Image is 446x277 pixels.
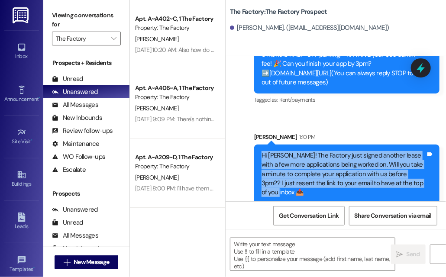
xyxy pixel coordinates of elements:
[391,245,426,264] button: Send
[273,206,344,225] button: Get Conversation Link
[135,23,215,32] div: Property: The Factory
[297,132,315,142] div: 1:10 PM
[64,259,70,266] i: 
[135,35,178,43] span: [PERSON_NAME]
[52,218,83,227] div: Unread
[43,189,129,198] div: Prospects
[4,40,39,63] a: Inbox
[74,258,109,267] span: New Message
[135,184,433,192] div: [DATE] 8:00 PM: I'll have them take a look at it, if they don't have a notification could you dir...
[279,96,316,103] span: Rent/payments
[135,46,265,54] div: [DATE] 10:20 AM: Also how do I get my parking pass,
[279,211,339,220] span: Get Conversation Link
[355,211,432,220] span: Share Conversation via email
[262,151,426,197] div: Hi [PERSON_NAME]! The Factory just signed another lease with a few more applications being worked...
[52,165,86,174] div: Escalate
[135,14,215,23] div: Apt. A~A402~C, 1 The Factory
[349,206,437,225] button: Share Conversation via email
[254,93,440,106] div: Tagged as:
[135,93,215,102] div: Property: The Factory
[4,167,39,191] a: Buildings
[52,9,121,32] label: Viewing conversations for
[4,210,39,233] a: Leads
[397,251,403,258] i: 
[52,139,100,148] div: Maintenance
[111,35,116,42] i: 
[52,87,98,97] div: Unanswered
[262,32,426,87] div: Hi [PERSON_NAME], it’s [PERSON_NAME] from The Factory! 🚨 Only 5 spots left—lease [DATE] & get 1 M...
[135,104,178,112] span: [PERSON_NAME]
[52,113,102,122] div: New Inbounds
[135,174,178,181] span: [PERSON_NAME]
[135,162,215,171] div: Property: The Factory
[135,115,322,123] div: [DATE] 9:09 PM: There's nothing on our end that says it needs to be signed
[135,153,215,162] div: Apt. A~A209~D, 1 The Factory
[13,7,30,23] img: ResiDesk Logo
[135,84,215,93] div: Apt. A~A406~A, 1 The Factory
[407,250,420,259] span: Send
[52,244,102,253] div: New Inbounds
[43,58,129,68] div: Prospects + Residents
[39,95,40,101] span: •
[230,23,389,32] div: [PERSON_NAME]. ([EMAIL_ADDRESS][DOMAIN_NAME])
[4,125,39,148] a: Site Visit •
[31,137,32,143] span: •
[269,69,332,77] a: [DOMAIN_NAME][URL]
[254,132,440,145] div: [PERSON_NAME]
[33,265,35,271] span: •
[52,100,98,110] div: All Messages
[4,253,39,276] a: Templates •
[56,32,107,45] input: All communities
[52,126,113,135] div: Review follow-ups
[55,255,119,269] button: New Message
[52,152,105,161] div: WO Follow-ups
[52,231,98,240] div: All Messages
[230,7,327,16] b: The Factory: The Factory Prospect
[52,205,98,214] div: Unanswered
[52,74,83,84] div: Unread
